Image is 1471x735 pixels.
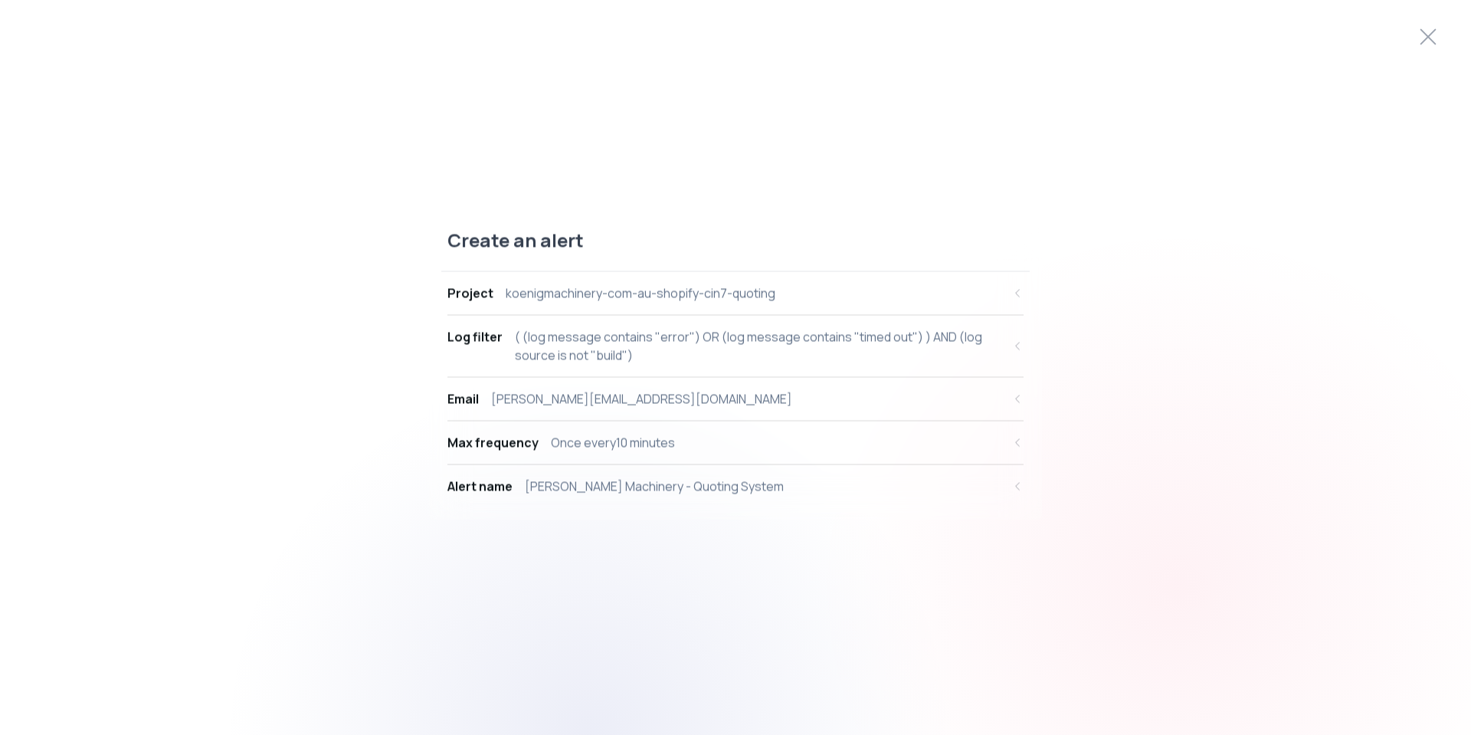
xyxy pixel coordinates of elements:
div: ( (log message contains "error") OR (log message contains "timed out") ) AND (log source is not "... [515,327,1002,364]
button: Alert name[PERSON_NAME] Machinery - Quoting System [447,464,1024,507]
div: Alert name [447,477,513,495]
div: [PERSON_NAME] Machinery - Quoting System [525,477,784,495]
div: Project [447,284,493,302]
div: Email [447,389,479,408]
button: Log filter( (log message contains "error") OR (log message contains "timed out") ) AND (log sourc... [447,315,1024,376]
button: Max frequencyOnce every10 minutes [447,421,1024,464]
div: Max frequency [447,433,539,451]
div: Log filter [447,327,503,346]
div: Create an alert [441,228,1030,271]
button: Email[PERSON_NAME][EMAIL_ADDRESS][DOMAIN_NAME] [447,377,1024,420]
div: koenigmachinery-com-au-shopify-cin7-quoting [506,284,775,302]
div: Once every 10 minutes [551,433,675,451]
div: [PERSON_NAME][EMAIL_ADDRESS][DOMAIN_NAME] [491,389,792,408]
button: Projectkoenigmachinery-com-au-shopify-cin7-quoting [447,271,1024,314]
